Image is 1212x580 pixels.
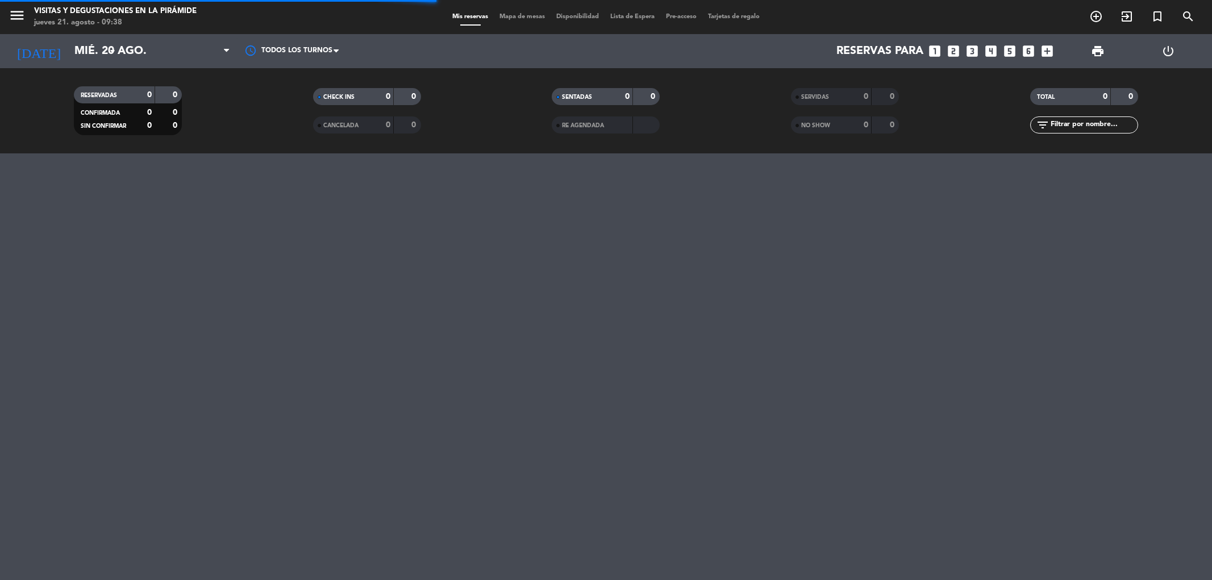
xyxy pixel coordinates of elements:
[386,93,390,101] strong: 0
[864,121,868,129] strong: 0
[147,109,152,116] strong: 0
[1021,44,1036,59] i: looks_6
[81,93,117,98] span: RESERVADAS
[34,6,197,17] div: Visitas y degustaciones en La Pirámide
[890,121,897,129] strong: 0
[1103,93,1107,101] strong: 0
[1151,10,1164,23] i: turned_in_not
[9,7,26,24] i: menu
[9,39,69,64] i: [DATE]
[1128,93,1135,101] strong: 0
[494,14,551,20] span: Mapa de mesas
[1049,119,1138,131] input: Filtrar por nombre...
[946,44,961,59] i: looks_two
[562,94,592,100] span: SENTADAS
[551,14,605,20] span: Disponibilidad
[1089,10,1103,23] i: add_circle_outline
[173,122,180,130] strong: 0
[1181,10,1195,23] i: search
[1133,34,1203,68] div: LOG OUT
[1037,94,1055,100] span: TOTAL
[173,109,180,116] strong: 0
[106,44,119,58] i: arrow_drop_down
[411,93,418,101] strong: 0
[386,121,390,129] strong: 0
[1091,44,1105,58] span: print
[147,91,152,99] strong: 0
[1036,118,1049,132] i: filter_list
[147,122,152,130] strong: 0
[702,14,765,20] span: Tarjetas de regalo
[81,123,126,129] span: SIN CONFIRMAR
[1040,44,1055,59] i: add_box
[965,44,980,59] i: looks_3
[605,14,660,20] span: Lista de Espera
[1002,44,1017,59] i: looks_5
[34,17,197,28] div: jueves 21. agosto - 09:38
[890,93,897,101] strong: 0
[411,121,418,129] strong: 0
[1161,44,1175,58] i: power_settings_new
[625,93,630,101] strong: 0
[1120,10,1134,23] i: exit_to_app
[9,7,26,28] button: menu
[562,123,604,128] span: RE AGENDADA
[927,44,942,59] i: looks_one
[651,93,657,101] strong: 0
[984,44,998,59] i: looks_4
[801,94,829,100] span: SERVIDAS
[323,123,359,128] span: CANCELADA
[447,14,494,20] span: Mis reservas
[864,93,868,101] strong: 0
[836,44,923,58] span: Reservas para
[660,14,702,20] span: Pre-acceso
[173,91,180,99] strong: 0
[81,110,120,116] span: CONFIRMADA
[323,94,355,100] span: CHECK INS
[801,123,830,128] span: NO SHOW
